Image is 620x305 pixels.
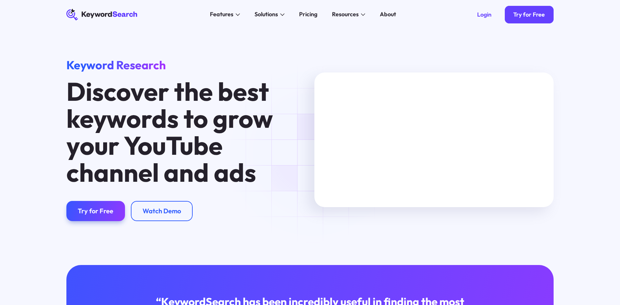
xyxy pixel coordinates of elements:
[380,10,396,19] div: About
[468,6,500,23] a: Login
[66,78,277,186] h1: Discover the best keywords to grow your YouTube channel and ads
[255,10,278,19] div: Solutions
[66,201,125,221] a: Try for Free
[505,6,554,23] a: Try for Free
[332,10,359,19] div: Resources
[477,11,491,18] div: Login
[295,9,322,20] a: Pricing
[299,10,317,19] div: Pricing
[513,11,545,18] div: Try for Free
[376,9,401,20] a: About
[66,58,166,72] span: Keyword Research
[210,10,233,19] div: Features
[143,207,181,215] div: Watch Demo
[314,73,554,207] iframe: MKTG_Keyword Search Manuel Search Tutorial_040623
[78,207,113,215] div: Try for Free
